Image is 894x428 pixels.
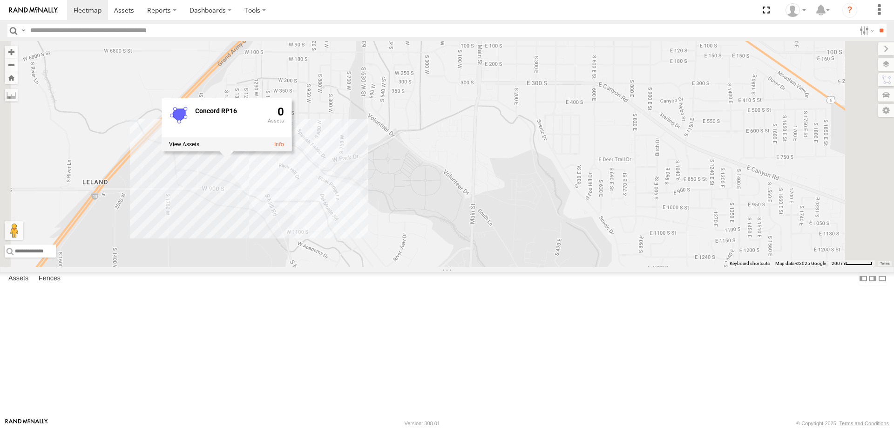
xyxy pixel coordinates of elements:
[859,272,868,285] label: Dock Summary Table to the Left
[9,7,58,14] img: rand-logo.svg
[880,262,890,265] a: Terms (opens in new tab)
[4,272,33,285] label: Assets
[840,421,889,426] a: Terms and Conditions
[878,272,887,285] label: Hide Summary Table
[842,3,857,18] i: ?
[868,272,877,285] label: Dock Summary Table to the Right
[796,421,889,426] div: © Copyright 2025 -
[730,260,770,267] button: Keyboard shortcuts
[856,24,876,37] label: Search Filter Options
[829,260,875,267] button: Map Scale: 200 m per 55 pixels
[268,106,284,136] div: 0
[832,261,845,266] span: 200 m
[274,141,284,148] a: View fence details
[5,46,18,58] button: Zoom in
[5,419,48,428] a: Visit our Website
[195,108,260,115] div: Fence Name - Concord RP16
[878,104,894,117] label: Map Settings
[169,141,199,148] label: View assets associated with this fence
[775,261,826,266] span: Map data ©2025 Google
[5,221,23,240] button: Drag Pegman onto the map to open Street View
[20,24,27,37] label: Search Query
[5,58,18,71] button: Zoom out
[782,3,809,17] div: Allen Bauer
[5,71,18,84] button: Zoom Home
[5,88,18,102] label: Measure
[34,272,65,285] label: Fences
[405,421,440,426] div: Version: 308.01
